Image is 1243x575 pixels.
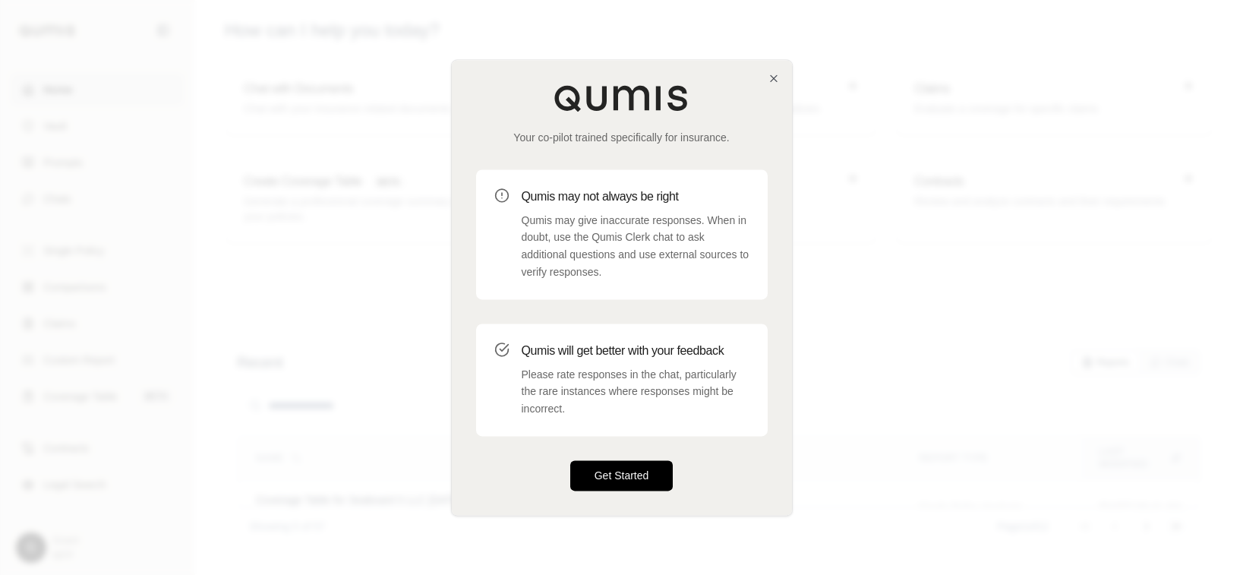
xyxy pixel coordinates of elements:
button: Get Started [570,460,674,491]
h3: Qumis will get better with your feedback [522,342,749,360]
p: Please rate responses in the chat, particularly the rare instances where responses might be incor... [522,366,749,418]
p: Your co-pilot trained specifically for insurance. [476,130,768,145]
h3: Qumis may not always be right [522,188,749,206]
p: Qumis may give inaccurate responses. When in doubt, use the Qumis Clerk chat to ask additional qu... [522,212,749,281]
img: Qumis Logo [554,84,690,112]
